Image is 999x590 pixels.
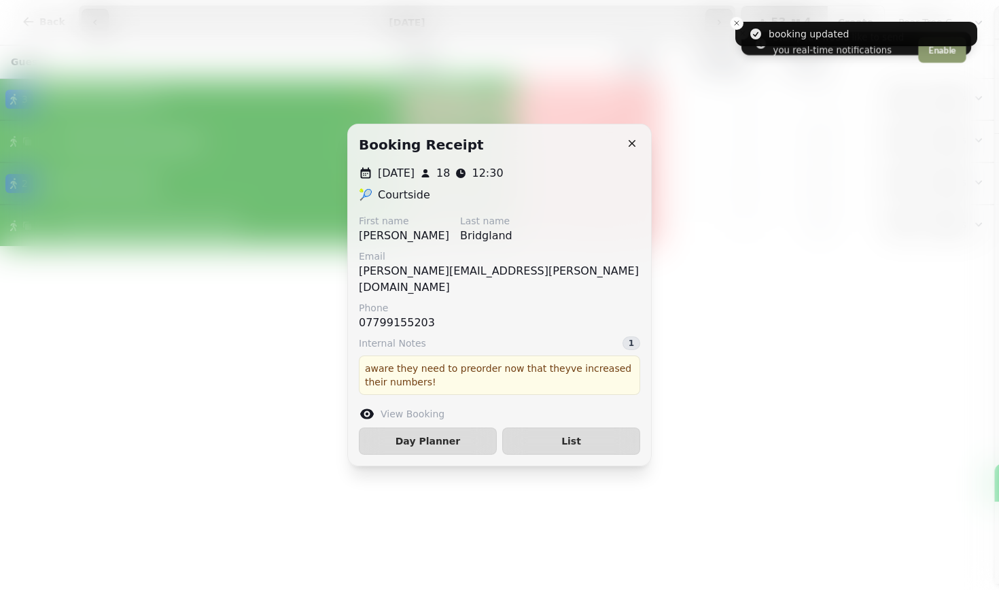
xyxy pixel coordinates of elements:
[370,436,485,446] span: Day Planner
[359,187,372,203] p: 🎾
[359,301,435,315] label: Phone
[359,315,435,331] p: 07799155203
[359,263,640,296] p: [PERSON_NAME][EMAIL_ADDRESS][PERSON_NAME][DOMAIN_NAME]
[381,407,444,421] label: View Booking
[359,214,449,228] label: First name
[460,228,512,244] p: Bridgland
[460,214,512,228] label: Last name
[359,355,640,395] div: aware they need to preorder now that theyve increased their numbers!
[502,428,640,455] button: List
[359,336,426,350] span: Internal Notes
[436,165,450,181] p: 18
[359,228,449,244] p: [PERSON_NAME]
[359,249,640,263] label: Email
[359,135,484,154] h2: Booking receipt
[378,165,415,181] p: [DATE]
[472,165,503,181] p: 12:30
[378,187,430,203] p: Courtside
[514,436,629,446] span: List
[623,336,640,350] div: 1
[359,428,497,455] button: Day Planner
